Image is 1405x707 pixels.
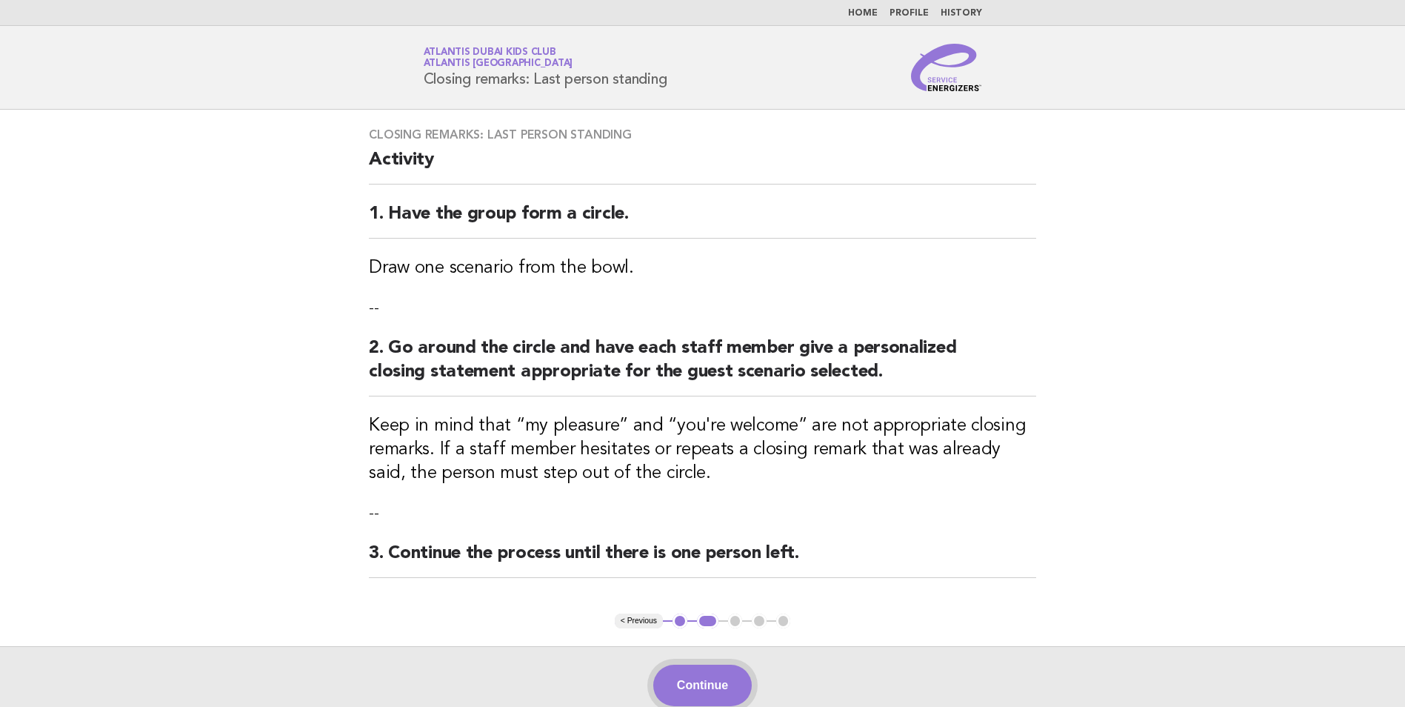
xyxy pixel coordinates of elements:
h2: 3. Continue the process until there is one person left. [369,542,1036,578]
p: -- [369,298,1036,319]
h2: 1. Have the group form a circle. [369,202,1036,239]
button: 1 [673,614,687,628]
img: Service Energizers [911,44,982,91]
h3: Closing remarks: Last person standing [369,127,1036,142]
p: -- [369,503,1036,524]
a: History [941,9,982,18]
button: < Previous [615,614,663,628]
h1: Closing remarks: Last person standing [424,48,667,87]
span: Atlantis [GEOGRAPHIC_DATA] [424,59,573,69]
button: 2 [697,614,718,628]
h2: 2. Go around the circle and have each staff member give a personalized closing statement appropri... [369,336,1036,396]
a: Home [848,9,878,18]
h3: Keep in mind that “my pleasure” and “you're welcome” are not appropriate closing remarks. If a st... [369,414,1036,485]
h2: Activity [369,148,1036,185]
h3: Draw one scenario from the bowl. [369,256,1036,280]
button: Continue [653,665,752,706]
a: Profile [890,9,929,18]
a: Atlantis Dubai Kids ClubAtlantis [GEOGRAPHIC_DATA] [424,47,573,68]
